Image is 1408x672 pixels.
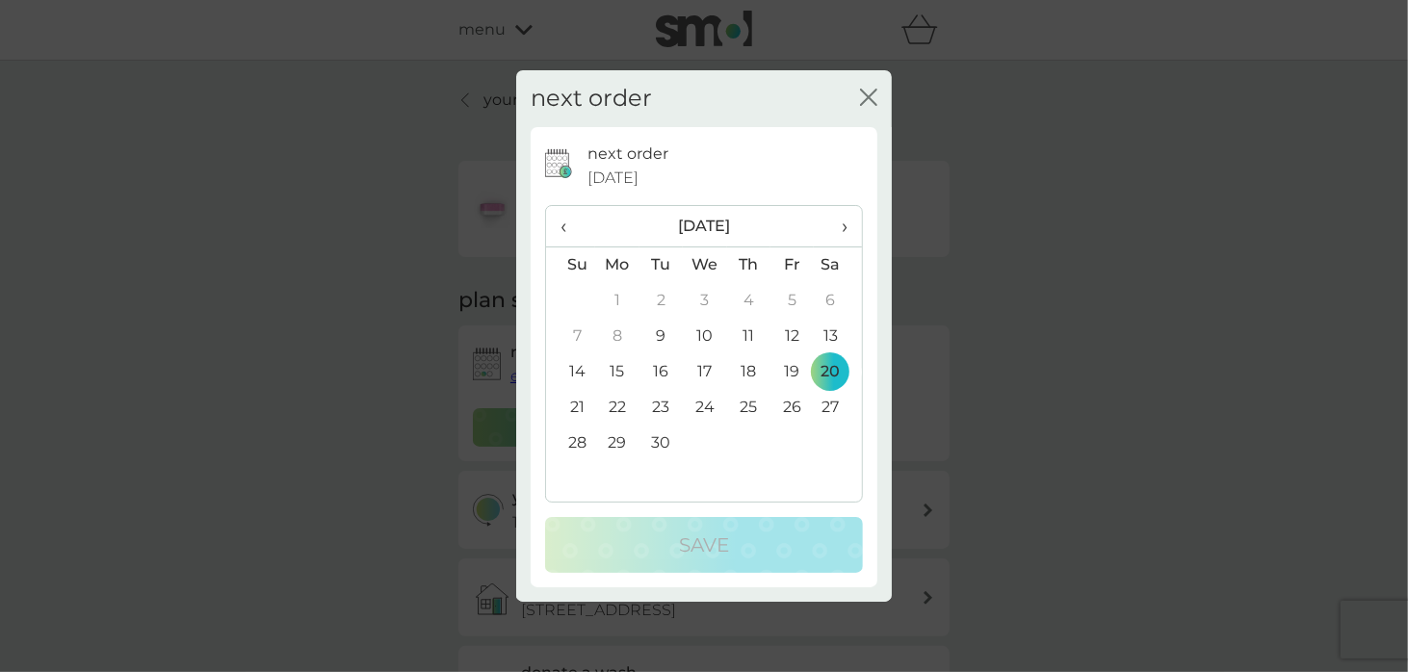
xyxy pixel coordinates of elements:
[814,354,862,390] td: 20
[770,283,814,319] td: 5
[770,319,814,354] td: 12
[683,246,727,283] th: We
[546,426,595,461] td: 28
[814,319,862,354] td: 13
[595,246,639,283] th: Mo
[595,206,814,247] th: [DATE]
[639,283,683,319] td: 2
[727,390,770,426] td: 25
[639,319,683,354] td: 9
[531,85,652,113] h2: next order
[595,390,639,426] td: 22
[770,246,814,283] th: Fr
[683,390,727,426] td: 24
[683,319,727,354] td: 10
[770,354,814,390] td: 19
[546,354,595,390] td: 14
[595,283,639,319] td: 1
[545,517,863,573] button: Save
[588,166,639,191] span: [DATE]
[727,246,770,283] th: Th
[588,142,669,167] p: next order
[546,319,595,354] td: 7
[814,283,862,319] td: 6
[595,426,639,461] td: 29
[595,354,639,390] td: 15
[727,354,770,390] td: 18
[546,390,595,426] td: 21
[639,426,683,461] td: 30
[639,390,683,426] td: 23
[639,354,683,390] td: 16
[546,246,595,283] th: Su
[860,89,877,109] button: close
[727,283,770,319] td: 4
[814,246,862,283] th: Sa
[683,354,727,390] td: 17
[828,206,847,246] span: ›
[814,390,862,426] td: 27
[727,319,770,354] td: 11
[770,390,814,426] td: 26
[639,246,683,283] th: Tu
[561,206,581,246] span: ‹
[595,319,639,354] td: 8
[683,283,727,319] td: 3
[679,530,729,560] p: Save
